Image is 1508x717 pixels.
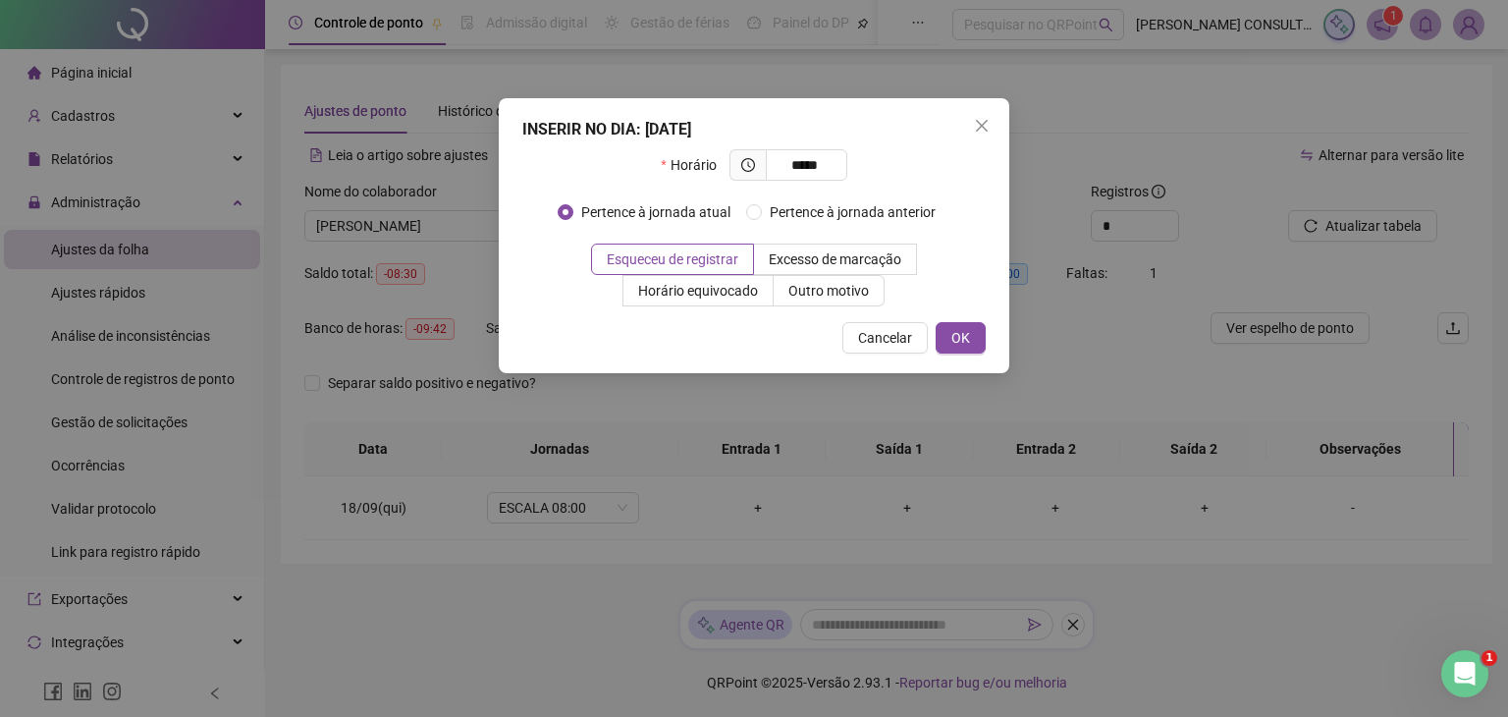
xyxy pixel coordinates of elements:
span: Horário equivocado [638,283,758,299]
span: Outro motivo [788,283,869,299]
span: clock-circle [741,158,755,172]
label: Horário [661,149,728,181]
iframe: Intercom live chat [1441,650,1488,697]
button: Close [966,110,997,141]
span: Excesso de marcação [769,251,901,267]
button: OK [936,322,986,354]
button: Cancelar [842,322,928,354]
div: INSERIR NO DIA : [DATE] [522,118,986,141]
span: Pertence à jornada anterior [762,201,943,223]
span: Cancelar [858,327,912,349]
span: Esqueceu de registrar [607,251,738,267]
span: OK [951,327,970,349]
span: close [974,118,990,134]
span: 1 [1481,650,1497,666]
span: Pertence à jornada atual [573,201,738,223]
